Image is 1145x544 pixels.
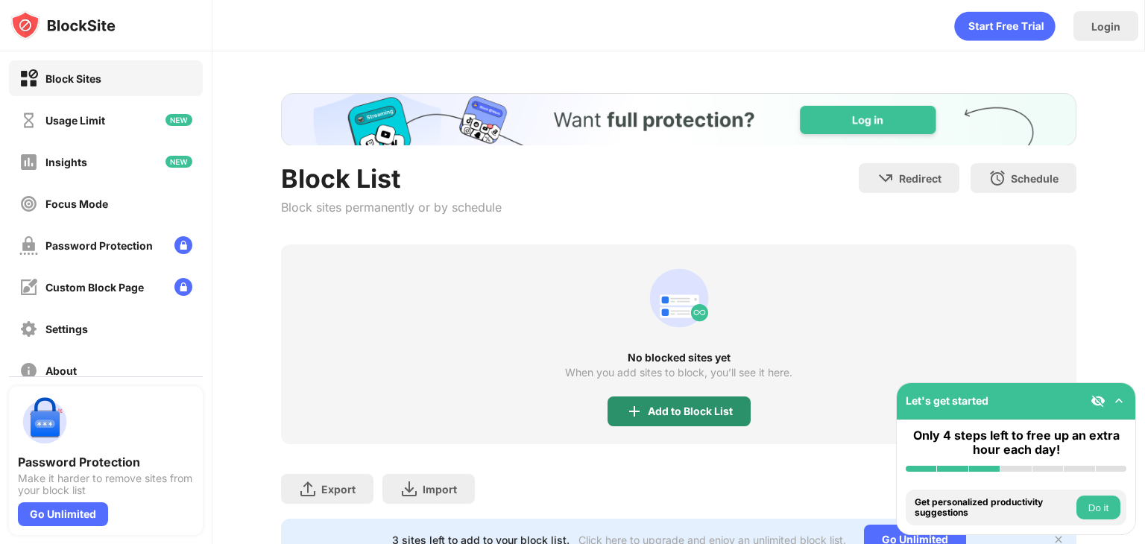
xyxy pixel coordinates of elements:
div: Password Protection [45,239,153,252]
img: customize-block-page-off.svg [19,278,38,297]
img: eye-not-visible.svg [1091,393,1105,408]
img: time-usage-off.svg [19,111,38,130]
img: push-password-protection.svg [18,395,72,449]
div: Only 4 steps left to free up an extra hour each day! [906,428,1126,457]
img: about-off.svg [19,361,38,380]
div: Login [1091,20,1120,33]
div: Make it harder to remove sites from your block list [18,472,194,496]
div: Focus Mode [45,197,108,210]
div: animation [643,262,715,334]
div: About [45,364,77,377]
div: Custom Block Page [45,281,144,294]
img: lock-menu.svg [174,278,192,296]
div: Block Sites [45,72,101,85]
iframe: Banner [281,93,1076,145]
img: omni-setup-toggle.svg [1111,393,1126,408]
img: settings-off.svg [19,320,38,338]
div: Import [423,483,457,496]
div: Let's get started [906,394,988,407]
div: Block sites permanently or by schedule [281,200,502,215]
img: new-icon.svg [165,156,192,168]
div: Password Protection [18,455,194,469]
div: Block List [281,163,502,194]
div: Go Unlimited [18,502,108,526]
div: Settings [45,323,88,335]
div: Add to Block List [648,405,733,417]
div: Redirect [899,172,941,185]
div: Insights [45,156,87,168]
img: new-icon.svg [165,114,192,126]
button: Do it [1076,496,1120,519]
div: Export [321,483,356,496]
div: Get personalized productivity suggestions [915,497,1073,519]
img: logo-blocksite.svg [10,10,116,40]
img: lock-menu.svg [174,236,192,254]
div: No blocked sites yet [281,352,1076,364]
div: animation [954,11,1056,41]
img: focus-off.svg [19,194,38,213]
div: When you add sites to block, you’ll see it here. [565,367,792,379]
img: block-on.svg [19,69,38,88]
div: Schedule [1011,172,1059,185]
div: Usage Limit [45,114,105,127]
img: insights-off.svg [19,153,38,171]
img: password-protection-off.svg [19,236,38,255]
